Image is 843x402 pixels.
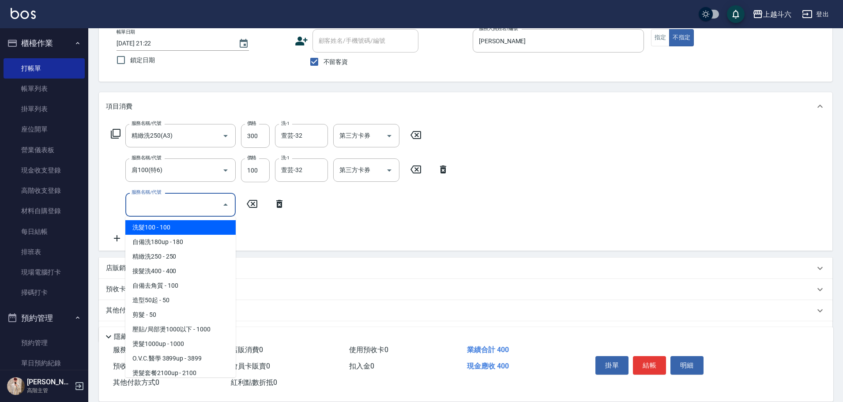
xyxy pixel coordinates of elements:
span: 預收卡販賣 0 [113,362,152,370]
span: 現金應收 400 [467,362,509,370]
label: 價格 [247,154,256,161]
button: 預約管理 [4,307,85,330]
button: save [727,5,745,23]
span: 扣入金 0 [349,362,374,370]
button: 明細 [670,356,704,375]
span: 使用預收卡 0 [349,346,388,354]
div: 其他付款方式 [99,300,832,321]
button: Open [218,163,233,177]
button: 登出 [798,6,832,23]
a: 打帳單 [4,58,85,79]
span: 鎖定日期 [130,56,155,65]
p: 店販銷售 [106,263,132,273]
span: 自備去角質 - 100 [125,278,236,293]
span: 會員卡販賣 0 [231,362,270,370]
span: 壓貼/局部燙1000以下 - 1000 [125,322,236,337]
img: Person [7,377,25,395]
p: 預收卡販賣 [106,285,139,294]
label: 帳單日期 [117,29,135,35]
a: 掛單列表 [4,99,85,119]
a: 高階收支登錄 [4,180,85,201]
span: 洗髮100 - 100 [125,220,236,235]
a: 預約管理 [4,333,85,353]
p: 高階主管 [27,387,72,394]
span: 紅利點數折抵 0 [231,378,277,387]
a: 排班表 [4,242,85,262]
a: 單日預約紀錄 [4,353,85,373]
span: 不留客資 [324,57,348,67]
img: Logo [11,8,36,19]
span: 接髮洗400 - 400 [125,264,236,278]
div: 店販銷售 [99,258,832,279]
label: 服務人員姓名/編號 [479,25,518,32]
span: 自備洗180up - 180 [125,235,236,249]
button: 櫃檯作業 [4,32,85,55]
span: 店販消費 0 [231,346,263,354]
a: 掃碼打卡 [4,282,85,303]
div: 預收卡販賣 [99,279,832,300]
span: 精緻洗250 - 250 [125,249,236,264]
span: 燙髮1000up - 1000 [125,337,236,351]
a: 座位開單 [4,119,85,139]
span: 服務消費 400 [113,346,153,354]
p: 隱藏業績明細 [114,332,154,342]
a: 材料自購登錄 [4,201,85,221]
button: Choose date, selected date is 2025-09-08 [233,33,254,54]
button: 不指定 [669,29,694,46]
a: 帳單列表 [4,79,85,99]
p: 項目消費 [106,102,132,111]
button: 掛單 [595,356,628,375]
button: Close [218,198,233,212]
label: 服務名稱/代號 [132,120,161,127]
a: 每日結帳 [4,222,85,242]
label: 洗-1 [281,120,290,127]
button: Open [218,129,233,143]
button: Open [382,129,396,143]
span: 剪髮 - 50 [125,308,236,322]
a: 營業儀表板 [4,140,85,160]
span: 燙髮套餐2100up - 2100 [125,366,236,380]
label: 服務名稱/代號 [132,189,161,195]
div: 備註及來源 [99,321,832,342]
span: O.V.C.醫學 3899up - 3899 [125,351,236,366]
label: 價格 [247,120,256,127]
button: 結帳 [633,356,666,375]
button: 指定 [651,29,670,46]
span: 業績合計 400 [467,346,509,354]
input: YYYY/MM/DD hh:mm [117,36,230,51]
a: 現場電腦打卡 [4,262,85,282]
button: Open [382,163,396,177]
p: 其他付款方式 [106,306,150,316]
a: 現金收支登錄 [4,160,85,180]
h5: [PERSON_NAME] [27,378,72,387]
div: 上越斗六 [763,9,791,20]
div: 項目消費 [99,92,832,120]
label: 服務名稱/代號 [132,154,161,161]
span: 其他付款方式 0 [113,378,159,387]
label: 洗-1 [281,154,290,161]
button: 上越斗六 [749,5,795,23]
span: 造型50起 - 50 [125,293,236,308]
